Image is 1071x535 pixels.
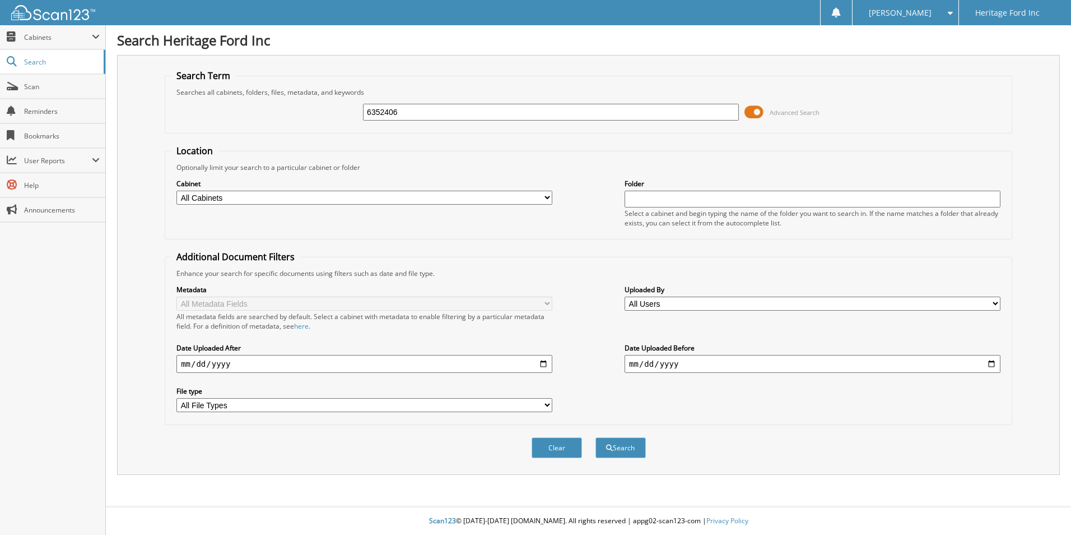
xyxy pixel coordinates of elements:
[176,355,552,373] input: start
[171,145,218,157] legend: Location
[176,343,552,353] label: Date Uploaded After
[625,209,1000,228] div: Select a cabinet and begin typing the name of the folder you want to search in. If the name match...
[24,107,100,116] span: Reminders
[770,108,819,117] span: Advanced Search
[176,179,552,188] label: Cabinet
[706,516,748,525] a: Privacy Policy
[429,516,456,525] span: Scan123
[869,10,932,16] span: [PERSON_NAME]
[176,285,552,294] label: Metadata
[24,57,98,67] span: Search
[625,179,1000,188] label: Folder
[24,33,92,42] span: Cabinets
[532,437,582,458] button: Clear
[625,285,1000,294] label: Uploaded By
[171,251,300,263] legend: Additional Document Filters
[117,31,1060,49] h1: Search Heritage Ford Inc
[171,87,1006,97] div: Searches all cabinets, folders, files, metadata, and keywords
[625,343,1000,353] label: Date Uploaded Before
[176,386,552,396] label: File type
[294,321,309,331] a: here
[106,508,1071,535] div: © [DATE]-[DATE] [DOMAIN_NAME]. All rights reserved | appg02-scan123-com |
[1015,481,1071,535] iframe: Chat Widget
[24,156,92,165] span: User Reports
[171,163,1006,172] div: Optionally limit your search to a particular cabinet or folder
[24,82,100,91] span: Scan
[625,355,1000,373] input: end
[595,437,646,458] button: Search
[171,269,1006,278] div: Enhance your search for specific documents using filters such as date and file type.
[176,312,552,331] div: All metadata fields are searched by default. Select a cabinet with metadata to enable filtering b...
[24,181,100,190] span: Help
[24,131,100,141] span: Bookmarks
[11,5,95,20] img: scan123-logo-white.svg
[171,70,236,82] legend: Search Term
[24,205,100,215] span: Announcements
[975,10,1040,16] span: Heritage Ford Inc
